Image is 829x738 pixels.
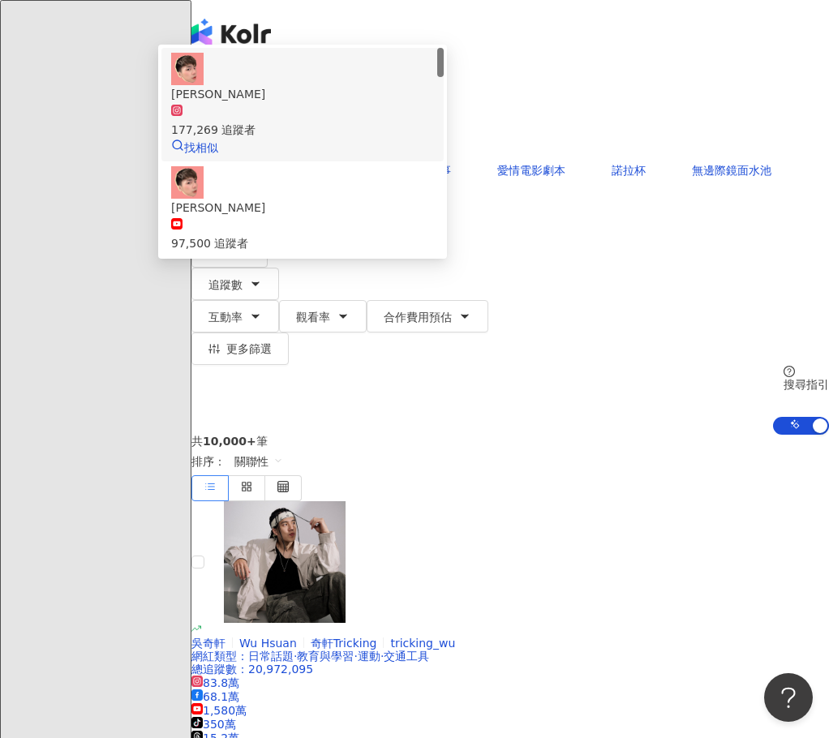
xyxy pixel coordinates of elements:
img: KOL Avatar [171,166,204,199]
span: question-circle [784,366,795,377]
span: · [354,650,357,663]
span: 日常話題 [248,650,294,663]
span: 奇軒Tricking [311,637,377,650]
button: 更多篩選 [191,333,289,365]
span: 10,000+ [203,435,256,448]
span: 交通工具 [384,650,429,663]
div: [PERSON_NAME] [171,199,434,217]
div: [PERSON_NAME] [171,85,434,103]
div: 97,500 追蹤者 [171,234,434,252]
button: 觀看率 [279,300,367,333]
span: 運動 [358,650,380,663]
span: 吳奇軒 [191,637,226,650]
span: 找相似 [184,141,218,154]
span: 關聯性 [234,448,283,474]
span: 83.8萬 [191,676,239,689]
span: 教育與學習 [297,650,354,663]
div: 排序： [191,448,829,475]
div: 台灣 [191,109,829,122]
div: 網紅類型 ： [191,650,829,663]
span: Wu Hsuan [239,637,297,650]
span: 觀看率 [296,311,330,324]
img: KOL Avatar [171,53,204,85]
span: · [294,650,297,663]
button: 互動率 [191,300,279,333]
div: 搜尋指引 [784,378,829,391]
span: 無邊際鏡面水池 [692,164,771,177]
button: 愛情電影劇本 [480,154,582,187]
span: tricking_wu [390,637,455,650]
span: 更多篩選 [226,342,272,355]
span: 諾拉杯 [612,164,646,177]
button: 無邊際鏡面水池 [675,154,788,187]
span: 合作費用預估 [384,311,452,324]
button: 合作費用預估 [367,300,488,333]
img: logo [191,19,271,48]
img: KOL Avatar [224,501,346,623]
span: · [380,650,384,663]
span: 愛情電影劇本 [497,164,565,177]
a: 找相似 [171,141,218,154]
span: 互動率 [208,311,243,324]
span: 1,580萬 [191,704,247,717]
button: 諾拉杯 [595,154,663,187]
button: 追蹤數 [191,268,279,300]
iframe: Help Scout Beacon - Open [764,673,813,722]
div: 177,269 追蹤者 [171,121,434,139]
div: 總追蹤數 ： 20,972,095 [191,663,829,676]
div: 共 筆 [191,435,829,448]
span: 68.1萬 [191,690,239,703]
span: 追蹤數 [208,278,243,291]
span: 350萬 [191,718,236,731]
